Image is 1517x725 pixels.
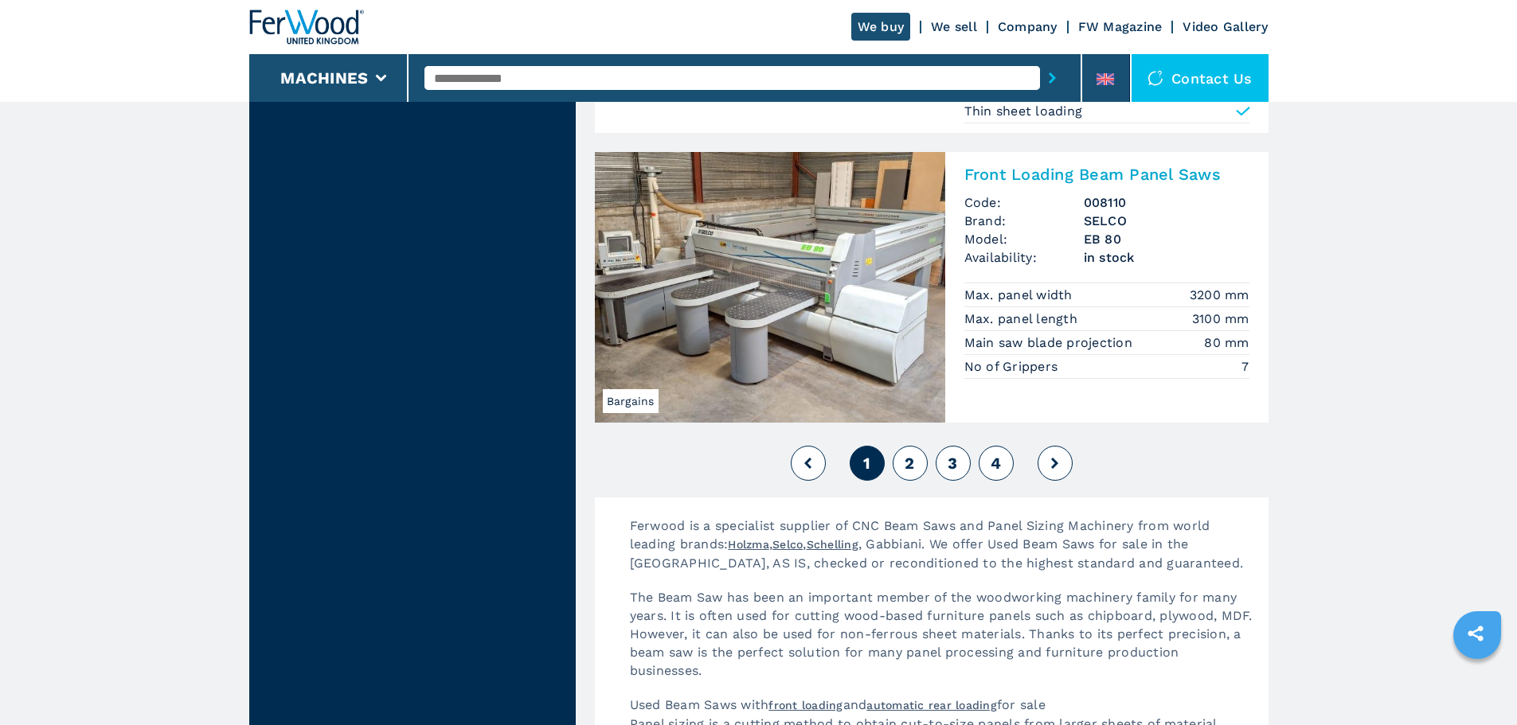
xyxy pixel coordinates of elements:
a: Video Gallery [1183,19,1268,34]
a: automatic rear loading [866,699,997,711]
div: Contact us [1132,54,1269,102]
span: 4 [991,454,1001,473]
p: No of Grippers [964,358,1062,376]
a: sharethis [1456,614,1495,653]
p: The Beam Saw has been an important member of the woodworking machinery family for many years. It ... [614,588,1269,696]
p: Main saw blade projection [964,334,1137,352]
em: 80 mm [1204,333,1249,352]
span: 1 [863,454,870,473]
em: 7 [1241,357,1249,376]
span: 3 [948,454,957,473]
p: Thin sheet loading [964,103,1083,120]
button: 2 [893,446,928,481]
p: Max. panel length [964,310,1082,328]
em: 3100 mm [1192,310,1249,328]
h2: Front Loading Beam Panel Saws [964,165,1249,184]
span: Bargains [603,389,659,413]
em: 3200 mm [1190,286,1249,304]
span: 2 [905,454,914,473]
h3: 008110 [1084,193,1249,212]
button: submit-button [1040,60,1065,96]
a: We sell [931,19,977,34]
a: Company [998,19,1058,34]
h3: SELCO [1084,212,1249,230]
button: 1 [850,446,885,481]
h3: EB 80 [1084,230,1249,248]
button: 4 [979,446,1014,481]
img: Front Loading Beam Panel Saws SELCO EB 80 [595,152,945,423]
a: front loading [768,699,843,711]
a: Front Loading Beam Panel Saws SELCO EB 80BargainsFront Loading Beam Panel SawsCode:008110Brand:SE... [595,152,1269,423]
button: 3 [936,446,971,481]
span: Brand: [964,212,1084,230]
img: Contact us [1148,70,1163,86]
span: Code: [964,193,1084,212]
a: Selco [772,538,803,551]
a: FW Magazine [1078,19,1163,34]
p: Max. panel width [964,286,1077,304]
span: in stock [1084,248,1249,267]
a: Holzma [728,538,769,551]
span: Model: [964,230,1084,248]
a: We buy [851,13,911,41]
a: Schelling [807,538,858,551]
p: Ferwood is a specialist supplier of CNC Beam Saws and Panel Sizing Machinery from world leading b... [614,516,1269,588]
img: Ferwood [249,10,364,45]
span: Availability: [964,248,1084,267]
iframe: Chat [1449,653,1505,713]
button: Machines [280,68,368,88]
